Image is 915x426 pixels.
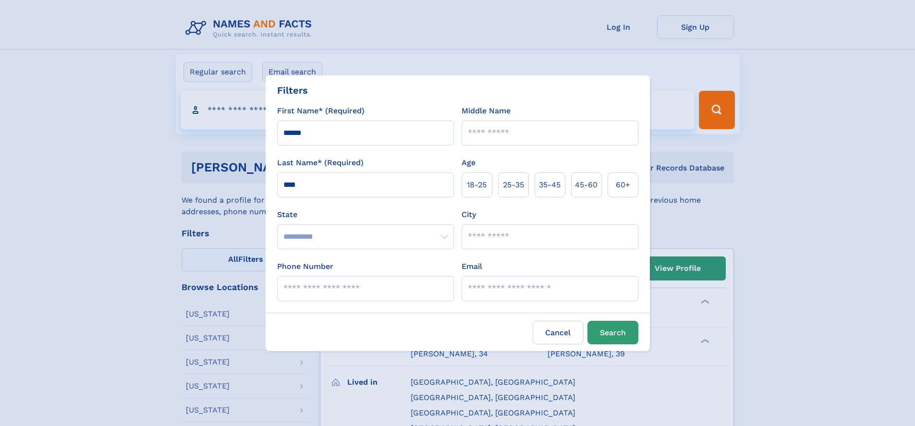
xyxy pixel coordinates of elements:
span: 35‑45 [539,179,561,191]
button: Search [587,321,638,344]
span: 18‑25 [467,179,487,191]
span: 45‑60 [575,179,598,191]
label: State [277,209,454,220]
div: Filters [277,83,308,97]
span: 25‑35 [503,179,524,191]
label: Age [462,157,476,169]
label: First Name* (Required) [277,105,365,117]
label: Phone Number [277,261,333,272]
label: Cancel [533,321,584,344]
span: 60+ [616,179,630,191]
label: City [462,209,476,220]
label: Middle Name [462,105,511,117]
label: Last Name* (Required) [277,157,364,169]
label: Email [462,261,482,272]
